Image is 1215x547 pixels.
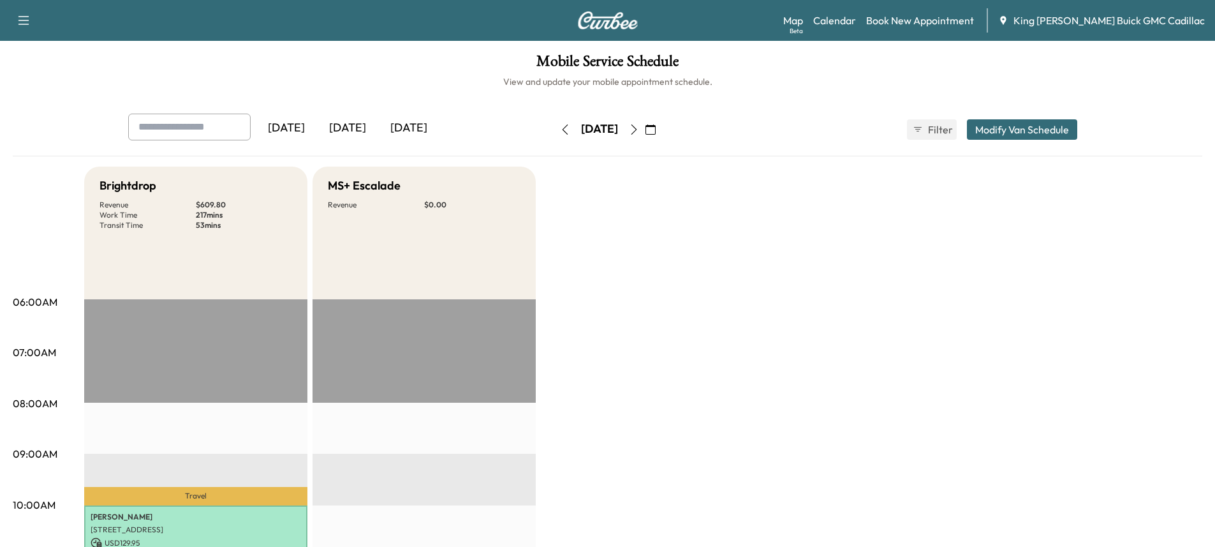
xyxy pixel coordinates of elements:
[196,210,292,220] p: 217 mins
[91,525,301,535] p: [STREET_ADDRESS]
[84,487,307,505] p: Travel
[783,13,803,28] a: MapBeta
[967,119,1077,140] button: Modify Van Schedule
[13,345,56,360] p: 07:00AM
[577,11,638,29] img: Curbee Logo
[328,200,424,210] p: Revenue
[378,114,439,143] div: [DATE]
[866,13,974,28] a: Book New Appointment
[256,114,317,143] div: [DATE]
[13,497,55,513] p: 10:00AM
[13,54,1202,75] h1: Mobile Service Schedule
[1013,13,1205,28] span: King [PERSON_NAME] Buick GMC Cadillac
[99,220,196,230] p: Transit Time
[328,177,401,195] h5: MS+ Escalade
[907,119,957,140] button: Filter
[99,210,196,220] p: Work Time
[928,122,951,137] span: Filter
[99,200,196,210] p: Revenue
[13,75,1202,88] h6: View and update your mobile appointment schedule.
[13,446,57,461] p: 09:00AM
[424,200,520,210] p: $ 0.00
[196,200,292,210] p: $ 609.80
[99,177,156,195] h5: Brightdrop
[13,294,57,310] p: 06:00AM
[581,121,618,137] div: [DATE]
[91,512,301,522] p: [PERSON_NAME]
[790,26,803,36] div: Beta
[317,114,378,143] div: [DATE]
[196,220,292,230] p: 53 mins
[813,13,856,28] a: Calendar
[13,396,57,411] p: 08:00AM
